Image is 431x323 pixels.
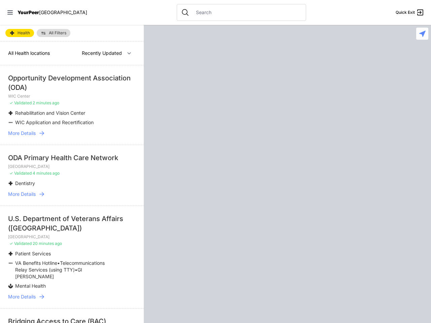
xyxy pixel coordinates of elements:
p: WIC Center [8,94,136,99]
span: Rehabilitation and Vision Center [15,110,85,116]
a: More Details [8,191,136,198]
div: Opportunity Development Association (ODA) [8,73,136,92]
a: YourPeer[GEOGRAPHIC_DATA] [18,10,87,14]
span: All Health locations [8,50,50,56]
input: Search [192,9,302,16]
span: Patient Services [15,251,51,256]
span: Mental Health [15,283,46,289]
span: WIC Application and Recertification [15,119,94,125]
span: ✓ Validated [9,171,32,176]
span: Dentistry [15,180,35,186]
a: Quick Exit [396,8,424,16]
span: 2 minutes ago [33,100,59,105]
span: More Details [8,130,36,137]
a: More Details [8,130,136,137]
span: More Details [8,191,36,198]
a: All Filters [37,29,70,37]
a: Health [5,29,34,37]
span: All Filters [49,31,66,35]
span: ✓ Validated [9,241,32,246]
span: 20 minutes ago [33,241,62,246]
span: More Details [8,293,36,300]
span: Telecommunications Relay Services (using TTY) [15,260,105,273]
a: More Details [8,293,136,300]
span: [GEOGRAPHIC_DATA] [39,9,87,15]
p: [GEOGRAPHIC_DATA] [8,164,136,169]
span: • [57,260,60,266]
span: Health [18,31,30,35]
span: 4 minutes ago [33,171,60,176]
div: ODA Primary Health Care Network [8,153,136,163]
span: ✓ Validated [9,100,32,105]
span: Quick Exit [396,10,415,15]
span: YourPeer [18,9,39,15]
div: U.S. Department of Veterans Affairs ([GEOGRAPHIC_DATA]) [8,214,136,233]
span: VA Benefits Hotline [15,260,57,266]
span: • [75,267,77,273]
p: [GEOGRAPHIC_DATA] [8,234,136,240]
